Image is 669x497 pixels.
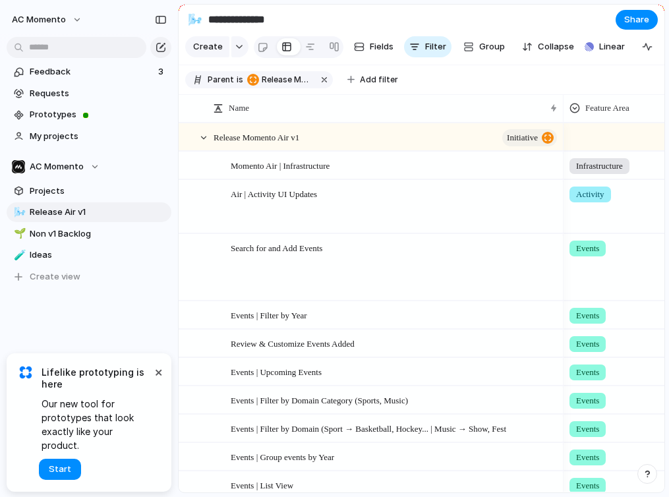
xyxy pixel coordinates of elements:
button: Create [185,36,229,57]
span: Projects [30,185,167,198]
span: Our new tool for prototypes that look exactly like your product. [42,397,152,452]
div: 🧪 [14,248,23,263]
span: Events | Upcoming Events [231,364,322,379]
button: Linear [579,37,630,57]
span: Air | Activity UI Updates [231,186,317,201]
button: initiative [502,129,557,146]
span: 3 [158,65,166,78]
a: Requests [7,84,171,103]
span: Events [576,337,599,351]
span: Release Air v1 [30,206,167,219]
button: Release Momento Air v1 [245,73,316,87]
button: 🧪 [12,248,25,262]
span: Search for and Add Events [231,240,322,255]
a: Prototypes [7,105,171,125]
span: Release Momento Air v1 [262,74,313,86]
span: Events | List View [231,477,293,492]
span: Ideas [30,248,167,262]
span: Lifelike prototyping is here [42,366,152,390]
span: Filter [425,40,446,53]
a: 🌬️Release Air v1 [7,202,171,222]
button: Filter [404,36,451,57]
div: 🌱 [14,226,23,241]
span: Requests [30,87,167,100]
span: Name [229,102,249,115]
span: initiative [507,129,538,147]
span: Parent [208,74,234,86]
span: Fields [370,40,393,53]
span: Release Momento Air v1 [214,129,299,144]
span: Infrastructure [576,160,623,173]
button: AC Momento [6,9,89,30]
a: 🧪Ideas [7,245,171,265]
div: 🌬️ [188,11,202,28]
button: Fields [349,36,399,57]
button: Dismiss [150,364,166,380]
span: Events | Filter by Domain (Sport → Basketball, Hockey... | Music → Show, Fest [231,421,506,436]
span: Events [576,242,599,255]
span: AC Momento [12,13,66,26]
a: Feedback3 [7,62,171,82]
span: Create view [30,270,80,283]
button: 🌱 [12,227,25,241]
button: Group [457,36,511,57]
span: Add filter [360,74,398,86]
a: My projects [7,127,171,146]
span: Feedback [30,65,154,78]
button: Add filter [339,71,406,89]
button: 🌬️ [12,206,25,219]
span: Events [576,309,599,322]
span: Events [576,451,599,464]
span: AC Momento [30,160,84,173]
span: Feature Area [585,102,629,115]
span: is [237,74,243,86]
button: is [234,73,246,87]
div: 🌬️ [14,205,23,220]
span: Activity [576,188,604,201]
span: Group [479,40,505,53]
span: Events | Filter by Year [231,307,307,322]
button: Start [39,459,81,480]
span: Create [193,40,223,53]
button: Collapse [517,36,579,57]
span: Linear [599,40,625,53]
span: My projects [30,130,167,143]
button: AC Momento [7,157,171,177]
button: Share [616,10,658,30]
button: 🌬️ [185,9,206,30]
span: Collapse [538,40,574,53]
span: Prototypes [30,108,167,121]
span: Non v1 Backlog [30,227,167,241]
a: Projects [7,181,171,201]
span: Events [576,394,599,407]
span: Start [49,463,71,476]
span: Release Momento Air v1 [247,74,313,86]
a: 🌱Non v1 Backlog [7,224,171,244]
span: Review & Customize Events Added [231,336,355,351]
span: Events [576,366,599,379]
button: Create view [7,267,171,287]
span: Events | Group events by Year [231,449,334,464]
span: Momento Air | Infrastructure [231,158,330,173]
span: Share [624,13,649,26]
span: Events [576,423,599,436]
span: Events | Filter by Domain Category (Sports, Music) [231,392,408,407]
span: Events [576,479,599,492]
